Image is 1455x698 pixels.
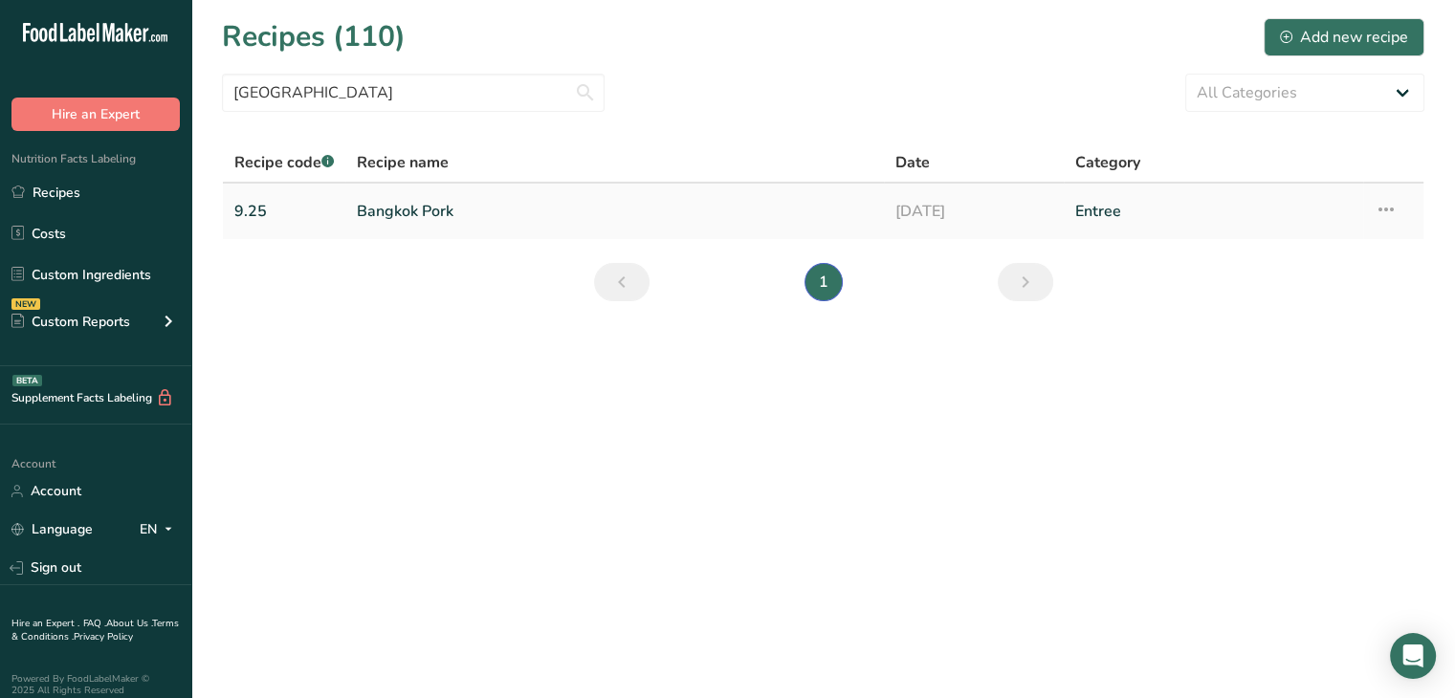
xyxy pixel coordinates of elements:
button: Hire an Expert [11,98,180,131]
a: About Us . [106,617,152,630]
a: Previous page [594,263,650,301]
a: Next page [998,263,1053,301]
a: Entree [1075,191,1352,231]
span: Recipe code [234,152,334,173]
a: Terms & Conditions . [11,617,179,643]
div: EN [140,518,180,541]
div: Custom Reports [11,312,130,332]
a: [DATE] [895,191,1052,231]
button: Add new recipe [1264,18,1424,56]
a: Language [11,513,93,546]
div: Add new recipe [1280,26,1408,49]
a: Hire an Expert . [11,617,79,630]
a: Privacy Policy [74,630,133,643]
a: 9.25 [234,191,334,231]
h1: Recipes (110) [222,15,406,58]
span: Recipe name [357,151,449,174]
div: NEW [11,298,40,310]
div: BETA [12,375,42,386]
div: Powered By FoodLabelMaker © 2025 All Rights Reserved [11,673,180,696]
a: FAQ . [83,617,106,630]
div: Open Intercom Messenger [1390,633,1436,679]
input: Search for recipe [222,74,605,112]
span: Category [1075,151,1140,174]
a: Bangkok Pork [357,191,872,231]
span: Date [895,151,930,174]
